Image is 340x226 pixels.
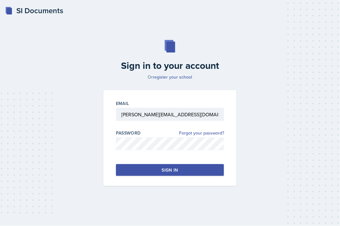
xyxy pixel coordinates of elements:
[116,108,224,121] input: Email
[116,164,224,176] button: Sign in
[5,5,63,16] a: SI Documents
[116,100,129,107] label: Email
[162,167,178,173] div: Sign in
[100,74,240,80] p: Or
[153,74,192,80] a: register your school
[116,130,141,136] label: Password
[179,130,224,136] a: Forgot your password?
[100,60,240,71] h2: Sign in to your account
